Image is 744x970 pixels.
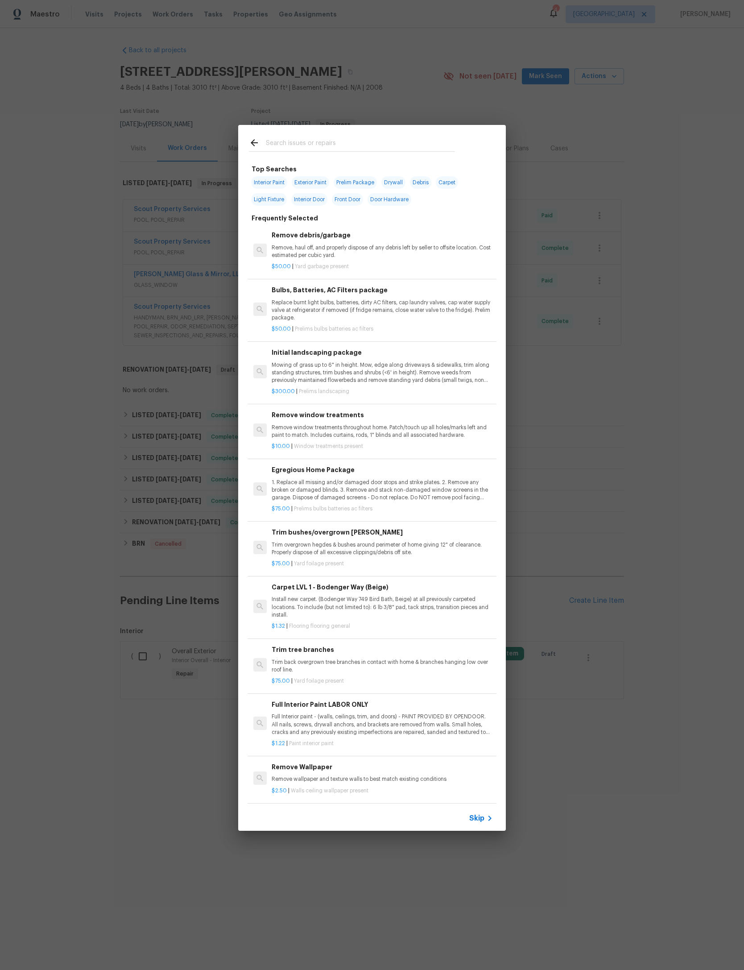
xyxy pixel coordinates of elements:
[272,506,290,511] span: $75.00
[289,741,334,746] span: Paint interior paint
[272,527,493,537] h6: Trim bushes/overgrown [PERSON_NAME]
[272,299,493,322] p: Replace burnt light bulbs, batteries, dirty AC filters, cap laundry valves, cap water supply valv...
[272,645,493,655] h6: Trim tree branches
[272,659,493,674] p: Trim back overgrown tree branches in contact with home & branches hanging low over roof line.
[272,264,291,269] span: $50.00
[295,326,373,332] span: Prelims bulbs batteries ac filters
[272,424,493,439] p: Remove window treatments throughout home. Patch/touch up all holes/marks left and paint to match....
[272,700,493,709] h6: Full Interior Paint LABOR ONLY
[272,263,493,270] p: |
[368,193,411,206] span: Door Hardware
[272,561,290,566] span: $75.00
[272,788,287,793] span: $2.50
[332,193,363,206] span: Front Door
[294,561,344,566] span: Yard foilage present
[252,164,297,174] h6: Top Searches
[272,741,285,746] span: $1.22
[272,622,493,630] p: |
[272,623,285,629] span: $1.32
[436,176,458,189] span: Carpet
[272,230,493,240] h6: Remove debris/garbage
[272,388,493,395] p: |
[272,361,493,384] p: Mowing of grass up to 6" in height. Mow, edge along driveways & sidewalks, trim along standing st...
[266,137,455,151] input: Search issues or repairs
[272,479,493,502] p: 1. Replace all missing and/or damaged door stops and strike plates. 2. Remove any broken or damag...
[272,326,291,332] span: $50.00
[299,389,349,394] span: Prelims landscaping
[272,505,493,513] p: |
[251,193,287,206] span: Light Fixture
[469,814,484,823] span: Skip
[272,348,493,357] h6: Initial landscaping package
[272,244,493,259] p: Remove, haul off, and properly dispose of any debris left by seller to offsite location. Cost est...
[251,176,287,189] span: Interior Paint
[272,465,493,475] h6: Egregious Home Package
[252,213,318,223] h6: Frequently Selected
[272,762,493,772] h6: Remove Wallpaper
[294,506,372,511] span: Prelims bulbs batteries ac filters
[272,285,493,295] h6: Bulbs, Batteries, AC Filters package
[272,444,290,449] span: $10.00
[289,623,350,629] span: Flooring flooring general
[272,410,493,420] h6: Remove window treatments
[294,678,344,684] span: Yard foilage present
[292,176,329,189] span: Exterior Paint
[272,389,295,394] span: $300.00
[294,444,363,449] span: Window treatments present
[272,775,493,783] p: Remove wallpaper and texture walls to best match existing conditions
[295,264,349,269] span: Yard garbage present
[272,582,493,592] h6: Carpet LVL 1 - Bodenger Way (Beige)
[272,677,493,685] p: |
[291,193,327,206] span: Interior Door
[272,740,493,747] p: |
[334,176,377,189] span: Prelim Package
[272,596,493,618] p: Install new carpet. (Bodenger Way 749 Bird Bath, Beige) at all previously carpeted locations. To ...
[272,787,493,795] p: |
[410,176,431,189] span: Debris
[272,325,493,333] p: |
[272,678,290,684] span: $75.00
[272,443,493,450] p: |
[381,176,405,189] span: Drywall
[272,713,493,736] p: Full Interior paint - (walls, ceilings, trim, and doors) - PAINT PROVIDED BY OPENDOOR. All nails,...
[272,541,493,556] p: Trim overgrown hegdes & bushes around perimeter of home giving 12" of clearance. Properly dispose...
[272,560,493,568] p: |
[291,788,368,793] span: Walls ceiling wallpaper present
